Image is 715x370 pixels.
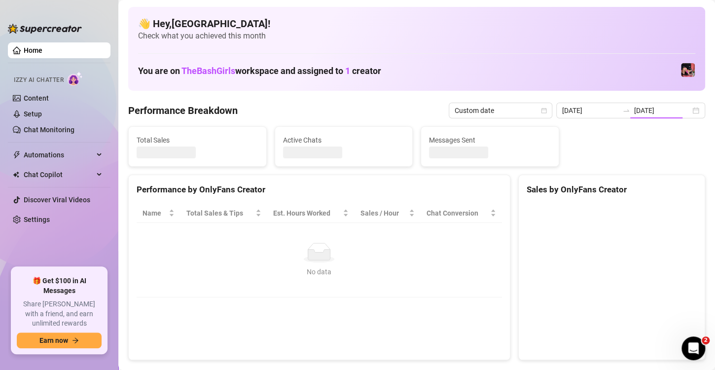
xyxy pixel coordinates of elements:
span: Chat Conversion [427,208,488,219]
span: Active Chats [283,135,405,146]
span: to [622,107,630,114]
img: logo-BBDzfeDw.svg [8,24,82,34]
div: Sales by OnlyFans Creator [527,183,697,196]
th: Name [137,204,180,223]
a: Discover Viral Videos [24,196,90,204]
div: Est. Hours Worked [273,208,341,219]
img: Jacky [681,63,695,77]
a: Home [24,46,42,54]
a: Settings [24,216,50,223]
span: TheBashGirls [181,66,235,76]
img: Chat Copilot [13,171,19,178]
th: Sales / Hour [355,204,421,223]
span: Custom date [455,103,546,118]
span: Sales / Hour [360,208,407,219]
span: Messages Sent [429,135,551,146]
input: End date [634,105,690,116]
a: Content [24,94,49,102]
span: Check what you achieved this month [138,31,695,41]
h4: Performance Breakdown [128,104,238,117]
span: Total Sales & Tips [186,208,253,219]
button: Earn nowarrow-right [17,333,102,348]
span: 2 [702,336,710,344]
span: Earn now [39,336,68,344]
span: Chat Copilot [24,167,94,183]
a: Chat Monitoring [24,126,74,134]
span: arrow-right [72,337,79,344]
h4: 👋 Hey, [GEOGRAPHIC_DATA] ! [138,17,695,31]
th: Total Sales & Tips [180,204,267,223]
a: Setup [24,110,42,118]
span: 🎁 Get $100 in AI Messages [17,276,102,296]
span: Share [PERSON_NAME] with a friend, and earn unlimited rewards [17,299,102,329]
input: Start date [562,105,618,116]
span: Name [143,208,167,219]
div: Performance by OnlyFans Creator [137,183,502,196]
span: calendar [541,108,547,113]
div: No data [146,266,492,277]
span: Automations [24,147,94,163]
span: thunderbolt [13,151,21,159]
img: AI Chatter [68,72,83,86]
iframe: Intercom live chat [681,336,705,360]
th: Chat Conversion [421,204,502,223]
span: Izzy AI Chatter [14,75,64,85]
h1: You are on workspace and assigned to creator [138,66,381,76]
span: swap-right [622,107,630,114]
span: Total Sales [137,135,258,146]
span: 1 [345,66,350,76]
